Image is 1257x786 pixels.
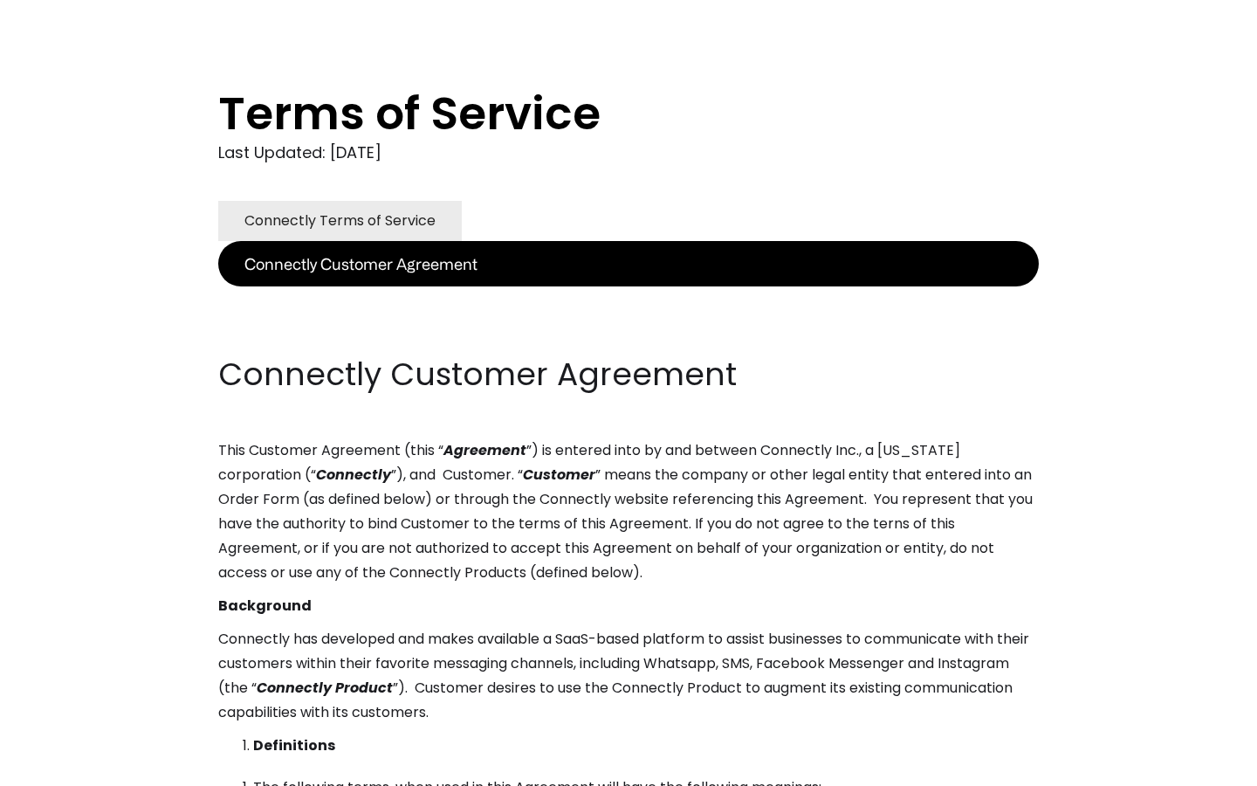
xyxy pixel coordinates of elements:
[218,87,969,140] h1: Terms of Service
[253,735,335,755] strong: Definitions
[218,596,312,616] strong: Background
[244,209,436,233] div: Connectly Terms of Service
[316,465,391,485] em: Connectly
[443,440,526,460] em: Agreement
[218,320,1039,344] p: ‍
[218,286,1039,311] p: ‍
[218,627,1039,725] p: Connectly has developed and makes available a SaaS-based platform to assist businesses to communi...
[218,353,1039,396] h2: Connectly Customer Agreement
[17,754,105,780] aside: Language selected: English
[218,438,1039,585] p: This Customer Agreement (this “ ”) is entered into by and between Connectly Inc., a [US_STATE] co...
[523,465,595,485] em: Customer
[35,755,105,780] ul: Language list
[257,678,393,698] em: Connectly Product
[244,252,477,276] div: Connectly Customer Agreement
[218,140,1039,166] div: Last Updated: [DATE]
